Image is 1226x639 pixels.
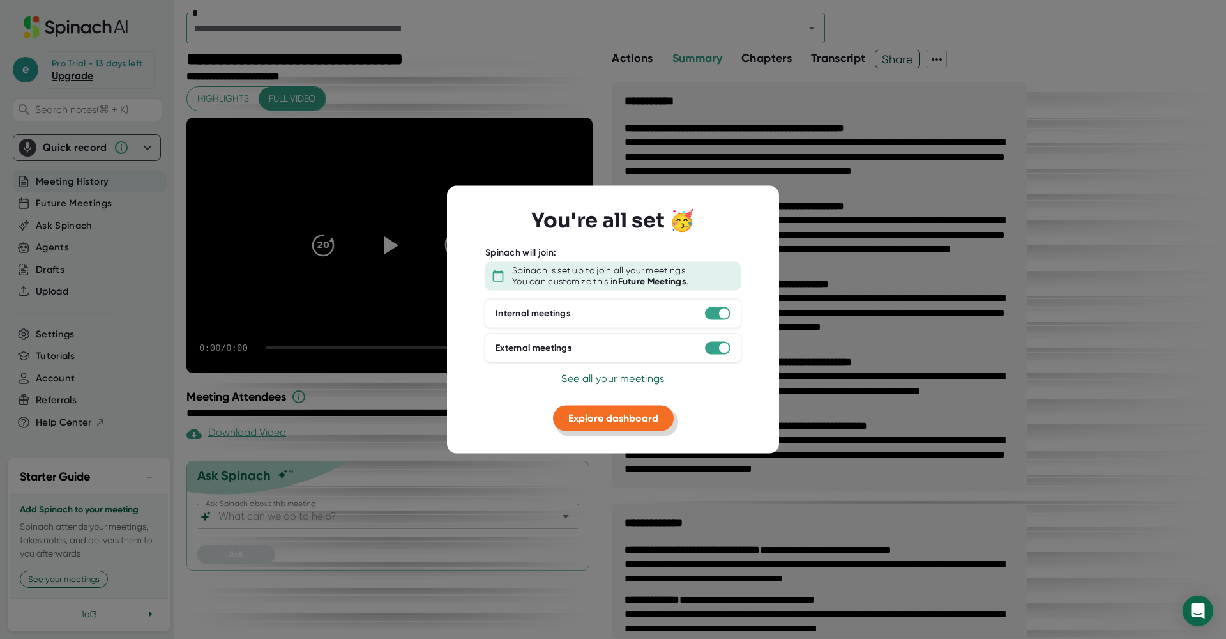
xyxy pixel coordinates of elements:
[561,372,664,384] span: See all your meetings
[512,276,688,288] div: You can customize this in .
[512,265,687,276] div: Spinach is set up to join all your meetings.
[485,247,556,259] div: Spinach will join:
[531,208,695,233] h3: You're all set 🥳
[1183,596,1213,626] div: Open Intercom Messenger
[496,343,572,354] div: External meetings
[553,405,674,431] button: Explore dashboard
[568,412,658,424] span: Explore dashboard
[496,308,571,319] div: Internal meetings
[561,371,664,386] button: See all your meetings
[618,276,687,287] b: Future Meetings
